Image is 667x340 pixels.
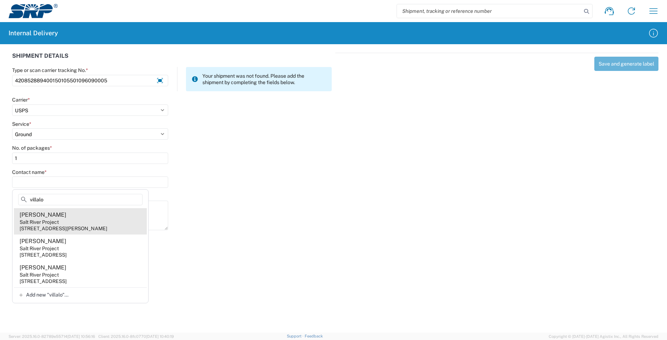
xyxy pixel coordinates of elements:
[146,334,174,339] span: [DATE] 10:40:19
[12,97,30,103] label: Carrier
[20,272,59,278] div: Salt River Project
[20,237,66,245] div: [PERSON_NAME]
[20,278,67,284] div: [STREET_ADDRESS]
[98,334,174,339] span: Client: 2025.16.0-8fc0770
[397,4,581,18] input: Shipment, tracking or reference number
[9,334,95,339] span: Server: 2025.16.0-82789e55714
[20,264,66,272] div: [PERSON_NAME]
[549,333,658,340] span: Copyright © [DATE]-[DATE] Agistix Inc., All Rights Reserved
[12,145,52,151] label: No. of packages
[20,219,59,225] div: Salt River Project
[20,245,59,252] div: Salt River Project
[20,211,66,219] div: [PERSON_NAME]
[20,252,67,258] div: [STREET_ADDRESS]
[12,121,31,127] label: Service
[12,169,47,175] label: Contact name
[12,67,88,73] label: Type or scan carrier tracking No.
[67,334,95,339] span: [DATE] 10:56:16
[287,334,305,338] a: Support
[9,4,58,18] img: srp
[202,73,326,86] span: Your shipment was not found. Please add the shipment by completing the fields below.
[9,29,58,37] h2: Internal Delivery
[20,225,107,232] div: [STREET_ADDRESS][PERSON_NAME]
[26,292,68,298] span: Add new "villalo"...
[12,53,332,67] div: SHIPMENT DETAILS
[305,334,323,338] a: Feedback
